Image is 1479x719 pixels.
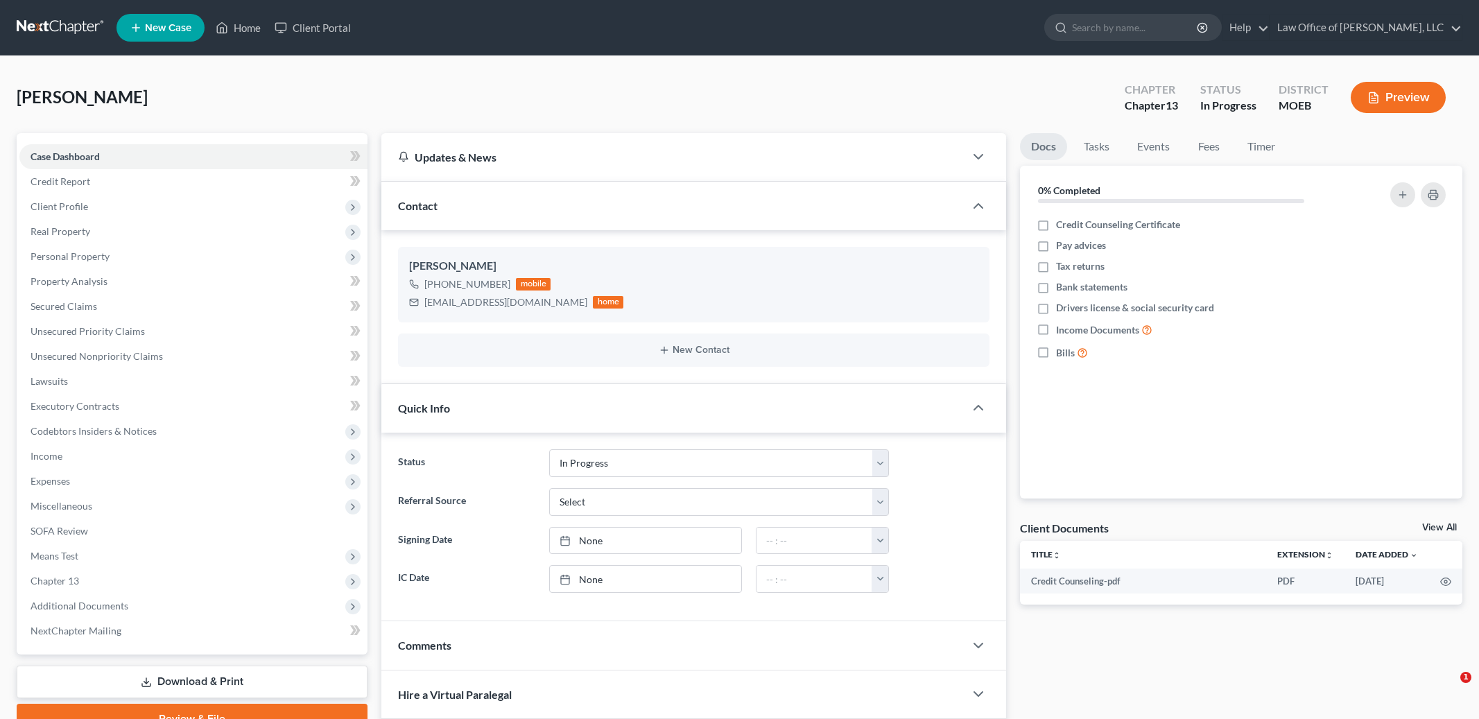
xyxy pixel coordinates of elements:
td: [DATE] [1344,569,1429,594]
label: Signing Date [391,527,542,555]
a: Extensionunfold_more [1277,549,1333,560]
a: Titleunfold_more [1031,549,1061,560]
div: Client Documents [1020,521,1109,535]
span: Bank statements [1056,280,1127,294]
a: Download & Print [17,666,367,698]
a: Timer [1236,133,1286,160]
button: Preview [1351,82,1446,113]
div: MOEB [1279,98,1329,114]
div: Status [1200,82,1256,98]
span: Real Property [31,225,90,237]
span: New Case [145,23,191,33]
i: unfold_more [1053,551,1061,560]
span: Codebtors Insiders & Notices [31,425,157,437]
span: Tax returns [1056,259,1105,273]
span: Hire a Virtual Paralegal [398,688,512,701]
span: Additional Documents [31,600,128,612]
span: Means Test [31,550,78,562]
strong: 0% Completed [1038,184,1100,196]
span: Quick Info [398,401,450,415]
a: Docs [1020,133,1067,160]
a: Property Analysis [19,269,367,294]
span: Bills [1056,346,1075,360]
span: NextChapter Mailing [31,625,121,636]
span: [PERSON_NAME] [17,87,148,107]
span: Personal Property [31,250,110,262]
label: IC Date [391,565,542,593]
span: Case Dashboard [31,150,100,162]
span: Credit Report [31,175,90,187]
div: Chapter [1125,98,1178,114]
td: PDF [1266,569,1344,594]
span: Contact [398,199,438,212]
span: Unsecured Priority Claims [31,325,145,337]
div: home [593,296,623,309]
a: Secured Claims [19,294,367,319]
a: Credit Report [19,169,367,194]
span: Drivers license & social security card [1056,301,1214,315]
span: Expenses [31,475,70,487]
div: mobile [516,278,551,291]
span: Comments [398,639,451,652]
span: Client Profile [31,200,88,212]
span: Property Analysis [31,275,107,287]
button: New Contact [409,345,978,356]
label: Status [391,449,542,477]
div: [EMAIL_ADDRESS][DOMAIN_NAME] [424,295,587,309]
i: unfold_more [1325,551,1333,560]
a: Law Office of [PERSON_NAME], LLC [1270,15,1462,40]
a: SOFA Review [19,519,367,544]
span: Income Documents [1056,323,1139,337]
span: Miscellaneous [31,500,92,512]
td: Credit Counseling-pdf [1020,569,1266,594]
span: Unsecured Nonpriority Claims [31,350,163,362]
iframe: Intercom live chat [1432,672,1465,705]
span: Credit Counseling Certificate [1056,218,1180,232]
input: Search by name... [1072,15,1199,40]
a: Unsecured Nonpriority Claims [19,344,367,369]
span: Secured Claims [31,300,97,312]
span: Chapter 13 [31,575,79,587]
a: NextChapter Mailing [19,618,367,643]
span: Executory Contracts [31,400,119,412]
div: In Progress [1200,98,1256,114]
a: Date Added expand_more [1356,549,1418,560]
label: Referral Source [391,488,542,516]
div: District [1279,82,1329,98]
a: None [550,566,741,592]
a: Home [209,15,268,40]
div: [PHONE_NUMBER] [424,277,510,291]
a: Events [1126,133,1181,160]
a: Client Portal [268,15,358,40]
span: SOFA Review [31,525,88,537]
a: Unsecured Priority Claims [19,319,367,344]
input: -- : -- [756,566,873,592]
div: Chapter [1125,82,1178,98]
a: Help [1222,15,1269,40]
a: Case Dashboard [19,144,367,169]
a: Executory Contracts [19,394,367,419]
div: [PERSON_NAME] [409,258,978,275]
div: Updates & News [398,150,948,164]
span: Pay advices [1056,239,1106,252]
a: Fees [1186,133,1231,160]
i: expand_more [1410,551,1418,560]
a: Lawsuits [19,369,367,394]
a: View All [1422,523,1457,532]
span: 1 [1460,672,1471,683]
span: Income [31,450,62,462]
a: None [550,528,741,554]
span: 13 [1166,98,1178,112]
input: -- : -- [756,528,873,554]
a: Tasks [1073,133,1121,160]
span: Lawsuits [31,375,68,387]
